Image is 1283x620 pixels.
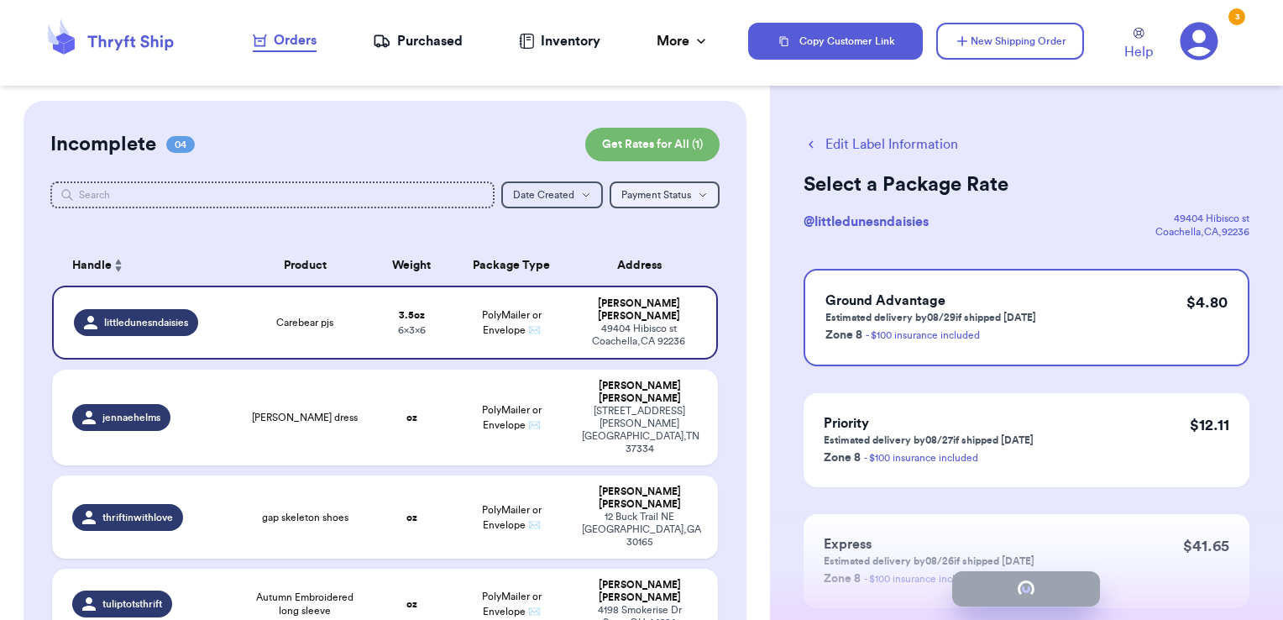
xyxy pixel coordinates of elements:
div: [PERSON_NAME] [PERSON_NAME] [582,486,699,511]
div: Coachella , CA , 92236 [1155,225,1249,239]
strong: oz [406,412,417,423]
th: Weight [372,245,452,286]
a: Inventory [519,31,600,51]
strong: oz [406,599,417,609]
span: thriftinwithlove [102,511,173,524]
div: 49404 Hibisco st Coachella , CA 92236 [582,323,697,348]
p: Estimated delivery by 08/29 if shipped [DATE] [825,311,1036,324]
span: PolyMailer or Envelope ✉️ [482,405,542,430]
span: Ground Advantage [825,294,945,307]
a: 3 [1180,22,1218,60]
span: gap skeleton shoes [262,511,348,524]
a: Help [1124,28,1153,62]
span: tuliptotsthrift [102,597,162,611]
p: $ 41.65 [1183,534,1229,558]
span: Zone 8 [825,329,862,341]
div: 12 Buck Trail NE [GEOGRAPHIC_DATA] , GA 30165 [582,511,699,549]
span: PolyMailer or Envelope ✉️ [482,310,542,335]
button: Copy Customer Link [748,23,923,60]
span: Payment Status [621,190,691,200]
p: $ 12.11 [1190,413,1229,437]
span: 6 x 3 x 6 [398,325,426,335]
div: [PERSON_NAME] [PERSON_NAME] [582,297,697,323]
div: More [657,31,710,51]
th: Address [572,245,719,286]
p: $ 4.80 [1186,291,1228,314]
a: Purchased [373,31,463,51]
a: Orders [253,30,317,52]
div: [STREET_ADDRESS][PERSON_NAME] [GEOGRAPHIC_DATA] , TN 37334 [582,405,699,455]
button: Edit Label Information [804,134,958,155]
span: 04 [166,136,195,153]
div: 3 [1228,8,1245,25]
span: Help [1124,42,1153,62]
th: Product [238,245,372,286]
strong: oz [406,512,417,523]
th: Package Type [452,245,572,286]
span: jennaehelms [102,411,160,424]
h2: Select a Package Rate [804,171,1249,198]
span: Autumn Embroidered long sleeve [249,591,362,617]
div: 49404 Hibisco st [1155,212,1249,225]
span: [PERSON_NAME] dress [252,411,358,424]
span: Carebear pjs [276,316,333,329]
button: New Shipping Order [936,23,1084,60]
span: Zone 8 [824,452,861,464]
span: @ littledunesndaisies [804,215,929,229]
h2: Incomplete [50,131,156,158]
span: Handle [72,257,112,275]
div: [PERSON_NAME] [PERSON_NAME] [582,380,699,405]
input: Search [50,181,495,208]
p: Estimated delivery by 08/26 if shipped [DATE] [824,554,1034,568]
a: - $100 insurance included [866,330,980,340]
span: Date Created [513,190,574,200]
span: Express [824,538,872,551]
div: [PERSON_NAME] [PERSON_NAME] [582,579,699,604]
span: littledunesndaisies [104,316,188,329]
p: Estimated delivery by 08/27 if shipped [DATE] [824,433,1034,447]
button: Payment Status [610,181,720,208]
a: - $100 insurance included [864,453,978,463]
button: Get Rates for All (1) [585,128,720,161]
span: PolyMailer or Envelope ✉️ [482,505,542,530]
span: PolyMailer or Envelope ✉️ [482,591,542,617]
strong: 3.5 oz [399,310,425,320]
div: Orders [253,30,317,50]
button: Sort ascending [112,255,125,276]
span: Priority [824,417,869,430]
button: Date Created [501,181,603,208]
